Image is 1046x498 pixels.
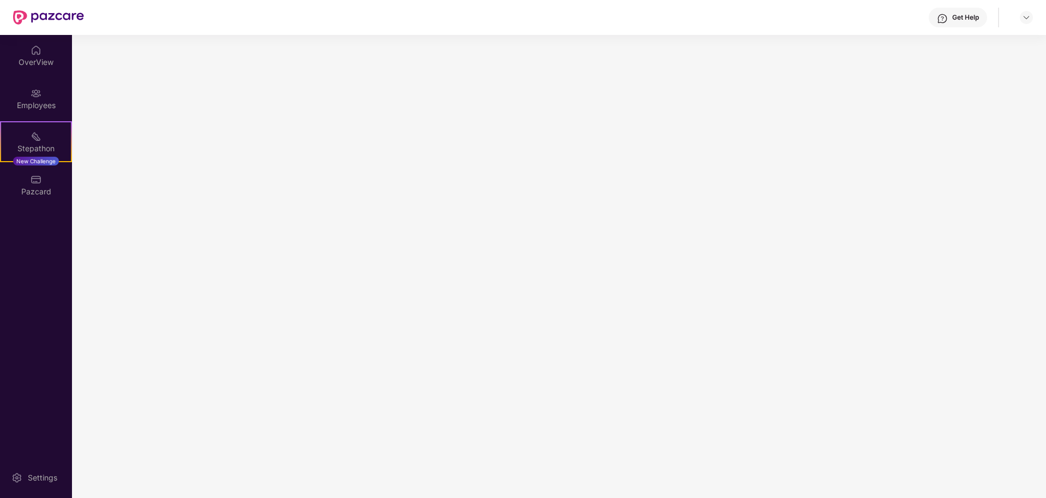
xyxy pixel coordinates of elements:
div: Settings [25,472,61,483]
img: svg+xml;base64,PHN2ZyBpZD0iSGVscC0zMngzMiIgeG1sbnM9Imh0dHA6Ly93d3cudzMub3JnLzIwMDAvc3ZnIiB3aWR0aD... [937,13,948,24]
img: svg+xml;base64,PHN2ZyBpZD0iU2V0dGluZy0yMHgyMCIgeG1sbnM9Imh0dHA6Ly93d3cudzMub3JnLzIwMDAvc3ZnIiB3aW... [11,472,22,483]
img: svg+xml;base64,PHN2ZyBpZD0iRHJvcGRvd24tMzJ4MzIiIHhtbG5zPSJodHRwOi8vd3d3LnczLm9yZy8yMDAwL3N2ZyIgd2... [1022,13,1031,22]
img: New Pazcare Logo [13,10,84,25]
img: svg+xml;base64,PHN2ZyBpZD0iUGF6Y2FyZCIgeG1sbnM9Imh0dHA6Ly93d3cudzMub3JnLzIwMDAvc3ZnIiB3aWR0aD0iMj... [31,174,41,185]
div: Stepathon [1,143,71,154]
div: New Challenge [13,157,59,165]
img: svg+xml;base64,PHN2ZyBpZD0iSG9tZSIgeG1sbnM9Imh0dHA6Ly93d3cudzMub3JnLzIwMDAvc3ZnIiB3aWR0aD0iMjAiIG... [31,45,41,56]
img: svg+xml;base64,PHN2ZyBpZD0iRW1wbG95ZWVzIiB4bWxucz0iaHR0cDovL3d3dy53My5vcmcvMjAwMC9zdmciIHdpZHRoPS... [31,88,41,99]
div: Get Help [952,13,979,22]
img: svg+xml;base64,PHN2ZyB4bWxucz0iaHR0cDovL3d3dy53My5vcmcvMjAwMC9zdmciIHdpZHRoPSIyMSIgaGVpZ2h0PSIyMC... [31,131,41,142]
